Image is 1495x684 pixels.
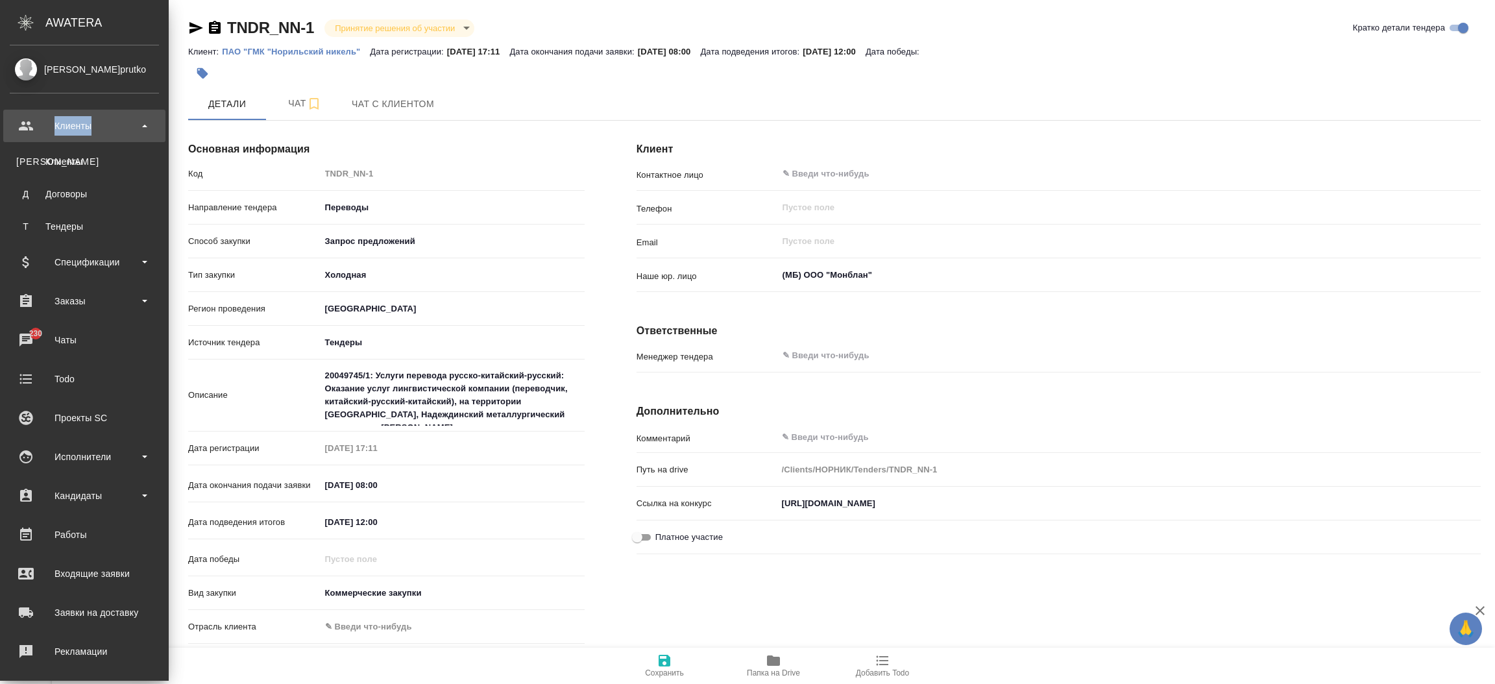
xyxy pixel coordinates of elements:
div: Проекты SC [10,408,159,428]
a: Проекты SC [3,402,165,434]
span: Добавить Todo [856,668,909,678]
a: Заявки на доставку [3,596,165,629]
p: Дата победы: [866,47,923,56]
p: Контактное лицо [637,169,777,182]
button: Папка на Drive [719,648,828,684]
span: Детали [196,96,258,112]
div: Холодная [321,264,585,286]
p: Комментарий [637,432,777,445]
span: Сохранить [645,668,684,678]
div: ✎ Введи что-нибудь [325,620,569,633]
p: Дата регистрации [188,442,321,455]
span: 230 [21,327,51,340]
p: Наше юр. лицо [637,270,777,283]
div: Клиенты [16,155,152,168]
p: Дата окончания подачи заявки [188,479,321,492]
p: Регион проведения [188,302,321,315]
p: ПАО "ГМК "Норильский никель" [222,47,370,56]
div: Исполнители [10,447,159,467]
button: Open [1474,274,1476,276]
h4: Дополнительно [637,404,1481,419]
span: Платное участие [655,531,723,544]
p: Направление тендера [188,201,321,214]
a: ПАО "ГМК "Норильский никель" [222,45,370,56]
button: Скопировать ссылку для ЯМессенджера [188,20,204,36]
p: Дата окончания подачи заявки: [509,47,637,56]
input: ✎ Введи что-нибудь [321,476,434,495]
div: AWATERA [45,10,169,36]
div: Клиенты [10,116,159,136]
div: Кандидаты [10,486,159,506]
a: ДДоговоры [10,181,159,207]
p: Описание [188,389,321,402]
button: Принятие решения об участии [331,23,459,34]
p: Менеджер тендера [637,350,777,363]
textarea: 20049745/1: Услуги перевода русско-китайский-русский: Оказание услуг лингвистической компании (пе... [321,365,585,426]
span: 🙏 [1455,615,1477,642]
a: Todo [3,363,165,395]
div: Коммерческие закупки [321,582,585,604]
div: Чаты [10,330,159,350]
div: Todo [10,369,159,389]
p: Телефон [637,202,777,215]
button: Open [1474,354,1476,357]
input: Пустое поле [781,200,1450,215]
a: Работы [3,519,165,551]
input: Пустое поле [321,439,434,458]
input: Пустое поле [781,234,1450,249]
input: Пустое поле [777,460,1481,479]
div: Договоры [16,188,152,201]
input: ✎ Введи что-нибудь [781,166,1433,182]
p: Код [188,167,321,180]
span: Чат [274,95,336,112]
div: ✎ Введи что-нибудь [321,616,585,638]
p: [DATE] 12:00 [803,47,866,56]
input: ✎ Введи что-нибудь [781,348,1433,363]
div: Тендеры [16,220,152,233]
p: Источник тендера [188,336,321,349]
span: Чат с клиентом [352,96,434,112]
button: 🙏 [1450,613,1482,645]
h4: Ответственные [637,323,1481,339]
div: Переводы [321,197,585,219]
p: Отрасль клиента [188,620,321,633]
a: Рекламации [3,635,165,668]
p: Тип закупки [188,269,321,282]
button: Добавить Todo [828,648,937,684]
a: [PERSON_NAME]Клиенты [10,149,159,175]
h4: Основная информация [188,141,585,157]
span: Кратко детали тендера [1353,21,1445,34]
p: Вид закупки [188,587,321,600]
p: Клиент: [188,47,222,56]
div: Принятие решения об участии [324,19,474,37]
span: Папка на Drive [747,668,800,678]
div: Заказы [10,291,159,311]
div: Спецификации [10,252,159,272]
div: [GEOGRAPHIC_DATA] [321,332,585,354]
p: Дата победы [188,553,321,566]
div: Работы [10,525,159,544]
p: Способ закупки [188,235,321,248]
a: 230Чаты [3,324,165,356]
div: Заявки на доставку [10,603,159,622]
input: Пустое поле [321,550,434,568]
p: Дата подведения итогов [188,516,321,529]
p: Ссылка на конкурс [637,497,777,510]
a: TNDR_NN-1 [227,19,314,36]
h4: Клиент [637,141,1481,157]
p: [DATE] 08:00 [638,47,701,56]
a: Входящие заявки [3,557,165,590]
p: Дата подведения итогов: [700,47,803,56]
div: Входящие заявки [10,564,159,583]
input: Пустое поле [321,164,585,183]
div: Запрос предложений [321,230,585,252]
p: Путь на drive [637,463,777,476]
p: Email [637,236,777,249]
p: Дата регистрации: [370,47,446,56]
div: [PERSON_NAME]prutko [10,62,159,77]
input: ✎ Введи что-нибудь [777,494,1481,513]
button: Скопировать ссылку [207,20,223,36]
div: [GEOGRAPHIC_DATA] [321,298,585,320]
input: ✎ Введи что-нибудь [321,513,434,531]
div: Рекламации [10,642,159,661]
